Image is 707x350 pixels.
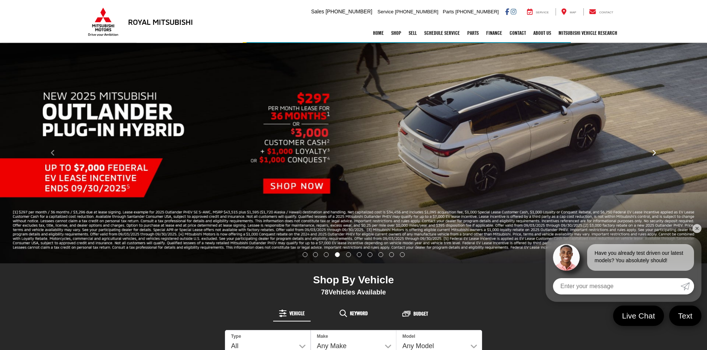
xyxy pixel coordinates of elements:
a: Shop [387,24,405,42]
a: Home [369,24,387,42]
span: Text [674,311,696,321]
span: Sales [311,9,324,14]
a: Service [521,8,554,16]
a: Contact [583,8,619,16]
span: Service [536,11,549,14]
img: Mitsubishi [86,7,120,36]
span: 78 [321,289,328,296]
span: Vehicle [289,311,305,316]
div: Shop By Vehicle [225,274,482,288]
label: Type [231,333,241,340]
a: Facebook: Click to visit our Facebook page [505,9,509,14]
a: Mitsubishi Vehicle Research [555,24,621,42]
span: Parts [443,9,454,14]
span: [PHONE_NUMBER] [395,9,438,14]
span: Live Chat [618,311,659,321]
span: Keyword [350,311,368,316]
a: About Us [530,24,555,42]
div: Vehicles Available [225,288,482,296]
span: Map [570,11,576,14]
a: Finance [482,24,506,42]
a: Text [669,306,701,326]
span: [PHONE_NUMBER] [325,9,372,14]
button: Click to view next picture. [601,58,707,249]
span: [PHONE_NUMBER] [455,9,499,14]
a: Schedule Service: Opens in a new tab [420,24,464,42]
span: Budget [413,311,428,316]
img: Agent profile photo [553,244,580,271]
input: Enter your message [553,278,681,294]
a: Parts: Opens in a new tab [464,24,482,42]
a: Live Chat [613,306,664,326]
label: Model [402,333,415,340]
label: Make [317,333,328,340]
div: Have you already test driven our latest models? You absolutely should! [587,244,694,271]
a: Contact [506,24,530,42]
h3: Royal Mitsubishi [128,18,193,26]
span: Contact [599,11,613,14]
a: Sell [405,24,420,42]
a: Map [556,8,582,16]
a: Submit [681,278,694,294]
a: Instagram: Click to visit our Instagram page [511,9,516,14]
span: Service [377,9,393,14]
